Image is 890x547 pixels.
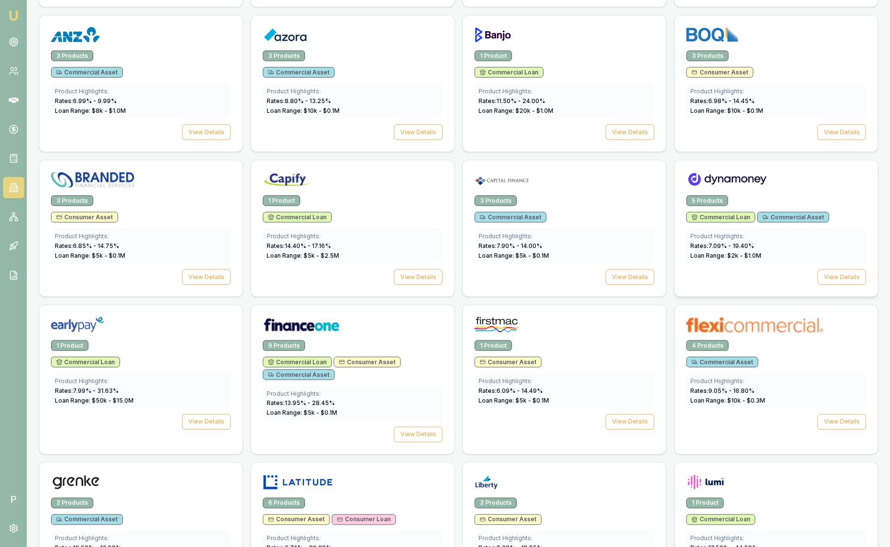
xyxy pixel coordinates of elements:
[606,269,654,285] button: View Details
[818,414,866,430] button: View Details
[674,305,878,455] a: flexicommercial logo4 ProductsCommercial AssetProduct Highlights:Rates:9.05% - 16.80%Loan Range: ...
[462,15,667,152] a: Banjo logo1 ProductCommercial LoanProduct Highlights:Rates:11.50% - 24.00%Loan Range: $20k - $1.0...
[263,475,333,490] img: Latitude logo
[686,498,724,509] div: 1 Product
[182,124,231,140] button: View Details
[686,195,728,206] div: 5 Products
[267,88,439,95] div: Product Highlights:
[56,358,115,366] span: Commercial Loan
[55,107,126,114] span: Loan Range: $ 8 k - $ 1.0 M
[479,397,549,404] span: Loan Range: $ 5 k - $ 0.1 M
[475,475,498,490] img: Liberty logo
[263,317,341,333] img: Finance One logo
[475,317,519,333] img: Firstmac logo
[394,124,443,140] button: View Details
[394,427,443,442] button: View Details
[479,535,650,543] div: Product Highlights:
[51,475,101,490] img: Grenke logo
[51,51,93,61] div: 3 Products
[686,317,823,333] img: flexicommercial logo
[394,269,443,285] button: View Details
[182,269,231,285] button: View Details
[267,97,331,105] span: Rates: 8.80 % - 13.25 %
[686,172,768,188] img: Dynamoney logo
[606,124,654,140] button: View Details
[263,498,305,509] div: 6 Products
[251,15,455,152] a: Azora logo3 ProductsCommercial AssetProduct Highlights:Rates:8.80% - 13.25%Loan Range: $10k - $0....
[690,242,754,249] span: Rates: 7.09 % - 19.40 %
[818,269,866,285] button: View Details
[268,516,325,524] span: Consumer Asset
[479,252,549,259] span: Loan Range: $ 5 k - $ 0.1 M
[39,160,243,297] a: Branded Financial Services logo3 ProductsConsumer AssetProduct Highlights:Rates:6.85% - 14.75%Loa...
[692,213,750,221] span: Commercial Loan
[55,387,119,394] span: Rates: 7.99 % - 31.63 %
[56,213,113,221] span: Consumer Asset
[268,69,329,76] span: Commercial Asset
[251,305,455,455] a: Finance One logo9 ProductsCommercial LoanConsumer AssetCommercial AssetProduct Highlights:Rates:1...
[56,516,118,524] span: Commercial Asset
[479,97,545,105] span: Rates: 11.50 % - 24.00 %
[267,409,337,417] span: Loan Range: $ 5 k - $ 0.1 M
[51,317,104,333] img: Earlypay logo
[480,358,536,366] span: Consumer Asset
[263,172,311,188] img: Capify logo
[479,242,542,249] span: Rates: 7.90 % - 14.00 %
[475,498,517,509] div: 2 Products
[51,498,93,509] div: 2 Products
[686,475,725,490] img: Lumi logo
[263,195,300,206] div: 1 Product
[55,232,227,240] div: Product Highlights:
[479,88,650,95] div: Product Highlights:
[674,160,878,297] a: Dynamoney logo5 ProductsCommercial LoanCommercial AssetProduct Highlights:Rates:7.09% - 19.40%Loa...
[686,340,729,351] div: 4 Products
[462,305,667,455] a: Firstmac logo1 ProductConsumer AssetProduct Highlights:Rates:6.09% - 14.49%Loan Range: $5k - $0.1...
[479,377,650,385] div: Product Highlights:
[479,232,650,240] div: Product Highlights:
[475,172,530,188] img: Capital Finance logo
[690,535,862,543] div: Product Highlights:
[686,27,738,43] img: BOQ Finance logo
[55,535,227,543] div: Product Highlights:
[674,15,878,152] a: BOQ Finance logo3 ProductsConsumer AssetProduct Highlights:Rates:6.98% - 14.45%Loan Range: $10k -...
[690,97,754,105] span: Rates: 6.98 % - 14.45 %
[475,27,512,43] img: Banjo logo
[251,160,455,297] a: Capify logo1 ProductCommercial LoanProduct Highlights:Rates:14.40% - 17.16%Loan Range: $5k - $2.5...
[39,305,243,455] a: Earlypay logo1 ProductCommercial LoanProduct Highlights:Rates:7.99% - 31.63%Loan Range: $50k - $1...
[51,195,93,206] div: 3 Products
[337,516,391,524] span: Consumer Loan
[690,397,765,404] span: Loan Range: $ 10 k - $ 0.3 M
[267,252,339,259] span: Loan Range: $ 5 k - $ 2.5 M
[479,387,543,394] span: Rates: 6.09 % - 14.49 %
[51,27,100,43] img: ANZ logo
[267,390,439,398] div: Product Highlights:
[480,69,538,76] span: Commercial Loan
[267,232,439,240] div: Product Highlights:
[480,516,536,524] span: Consumer Asset
[268,371,329,379] span: Commercial Asset
[263,27,308,43] img: Azora logo
[686,51,729,61] div: 3 Products
[263,340,305,351] div: 9 Products
[51,172,134,188] img: Branded Financial Services logo
[3,489,24,510] span: P
[268,358,326,366] span: Commercial Loan
[690,88,862,95] div: Product Highlights:
[475,340,512,351] div: 1 Product
[268,213,326,221] span: Commercial Loan
[51,340,88,351] div: 1 Product
[182,414,231,430] button: View Details
[55,252,125,259] span: Loan Range: $ 5 k - $ 0.1 M
[267,400,335,407] span: Rates: 13.95 % - 28.45 %
[267,107,340,114] span: Loan Range: $ 10 k - $ 0.1 M
[55,97,117,105] span: Rates: 6.99 % - 9.99 %
[339,358,395,366] span: Consumer Asset
[690,232,862,240] div: Product Highlights:
[690,107,763,114] span: Loan Range: $ 10 k - $ 0.1 M
[267,535,439,543] div: Product Highlights:
[690,387,754,394] span: Rates: 9.05 % - 16.80 %
[818,124,866,140] button: View Details
[39,15,243,152] a: ANZ logo3 ProductsCommercial AssetProduct Highlights:Rates:6.99% - 9.99%Loan Range: $8k - $1.0MVi...
[480,213,541,221] span: Commercial Asset
[692,516,750,524] span: Commercial Loan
